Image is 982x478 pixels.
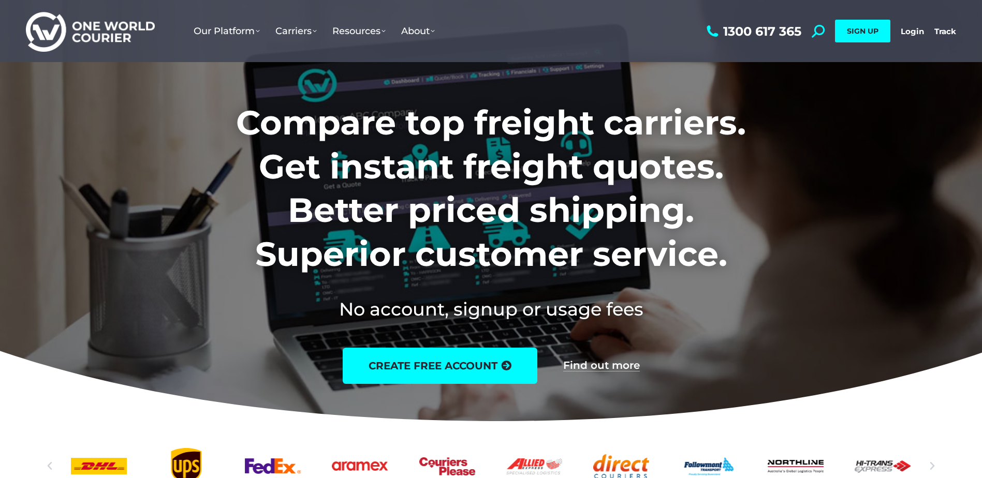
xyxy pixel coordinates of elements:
[168,101,814,276] h1: Compare top freight carriers. Get instant freight quotes. Better priced shipping. Superior custom...
[704,25,801,38] a: 1300 617 365
[401,25,435,37] span: About
[563,360,640,371] a: Find out more
[835,20,890,42] a: SIGN UP
[343,348,537,384] a: create free account
[26,10,155,52] img: One World Courier
[332,25,386,37] span: Resources
[168,296,814,322] h2: No account, signup or usage fees
[934,26,956,36] a: Track
[194,25,260,37] span: Our Platform
[275,25,317,37] span: Carriers
[901,26,924,36] a: Login
[325,15,393,47] a: Resources
[268,15,325,47] a: Carriers
[186,15,268,47] a: Our Platform
[847,26,878,36] span: SIGN UP
[393,15,443,47] a: About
